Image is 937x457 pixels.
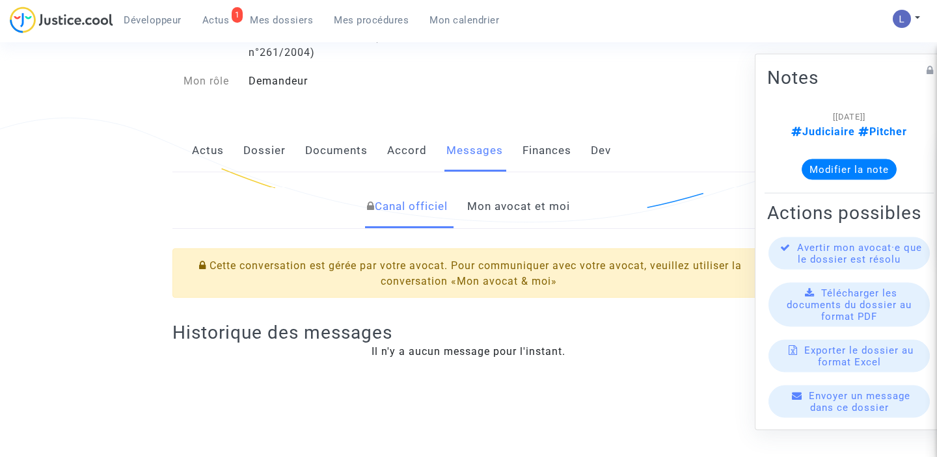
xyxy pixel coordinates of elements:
[387,129,427,172] a: Accord
[250,14,313,26] span: Mes dossiers
[239,29,468,60] div: Retard de vol à l'arrivée (Règlement CE n°261/2004)
[163,29,239,60] div: Catégorie
[787,287,912,322] span: Télécharger les documents du dossier au format PDF
[239,10,323,30] a: Mes dossiers
[192,129,224,172] a: Actus
[10,7,113,33] img: jc-logo.svg
[833,111,865,121] span: [[DATE]]
[419,10,509,30] a: Mon calendrier
[791,125,855,137] span: Judiciaire
[797,241,922,265] span: Avertir mon avocat·e que le dossier est résolu
[202,14,230,26] span: Actus
[113,10,192,30] a: Développeur
[893,10,911,28] img: AATXAJzI13CaqkJmx-MOQUbNyDE09GJ9dorwRvFSQZdH=s96-c
[367,185,448,228] a: Canal officiel
[124,14,182,26] span: Développeur
[767,66,931,88] h2: Notes
[323,10,419,30] a: Mes procédures
[239,73,468,89] div: Demandeur
[172,344,765,359] div: Il n'y a aucun message pour l'instant.
[232,7,243,23] div: 1
[809,389,910,413] span: Envoyer un message dans ce dossier
[305,129,368,172] a: Documents
[446,129,503,172] a: Messages
[192,10,240,30] a: 1Actus
[767,201,931,224] h2: Actions possibles
[855,125,907,137] span: Pitcher
[467,185,570,228] a: Mon avocat et moi
[591,129,611,172] a: Dev
[243,129,286,172] a: Dossier
[804,344,914,367] span: Exporter le dossier au format Excel
[802,159,897,179] button: Modifier la note
[172,248,765,298] div: Cette conversation est gérée par votre avocat. Pour communiquer avec votre avocat, veuillez utili...
[172,321,765,344] h2: Historique des messages
[523,129,571,172] a: Finances
[334,14,409,26] span: Mes procédures
[163,73,239,89] div: Mon rôle
[429,14,499,26] span: Mon calendrier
